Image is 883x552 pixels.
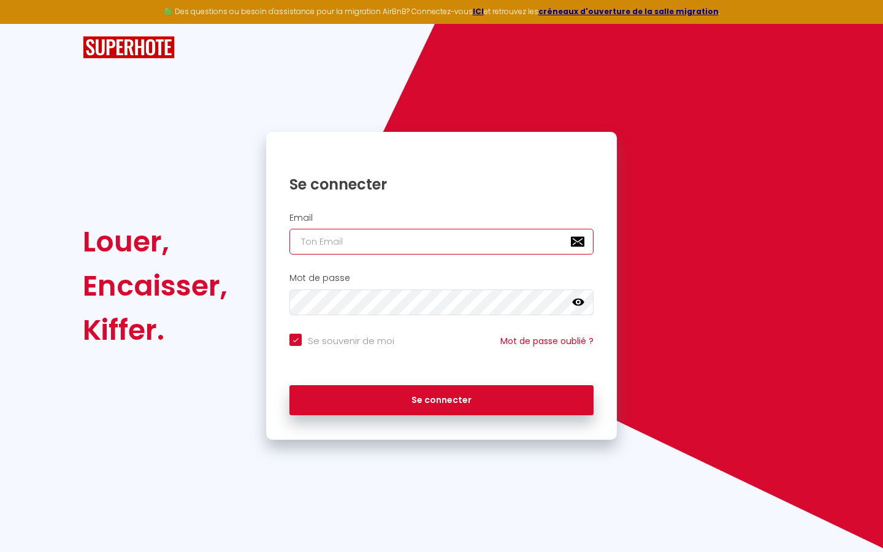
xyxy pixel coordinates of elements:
[83,220,227,264] div: Louer,
[289,229,594,255] input: Ton Email
[289,175,594,194] h1: Se connecter
[289,273,594,283] h2: Mot de passe
[83,308,227,352] div: Kiffer.
[538,6,719,17] a: créneaux d'ouverture de la salle migration
[83,36,175,59] img: SuperHote logo
[473,6,484,17] a: ICI
[10,5,47,42] button: Ouvrir le widget de chat LiveChat
[500,335,594,347] a: Mot de passe oublié ?
[83,264,227,308] div: Encaisser,
[289,213,594,223] h2: Email
[289,385,594,416] button: Se connecter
